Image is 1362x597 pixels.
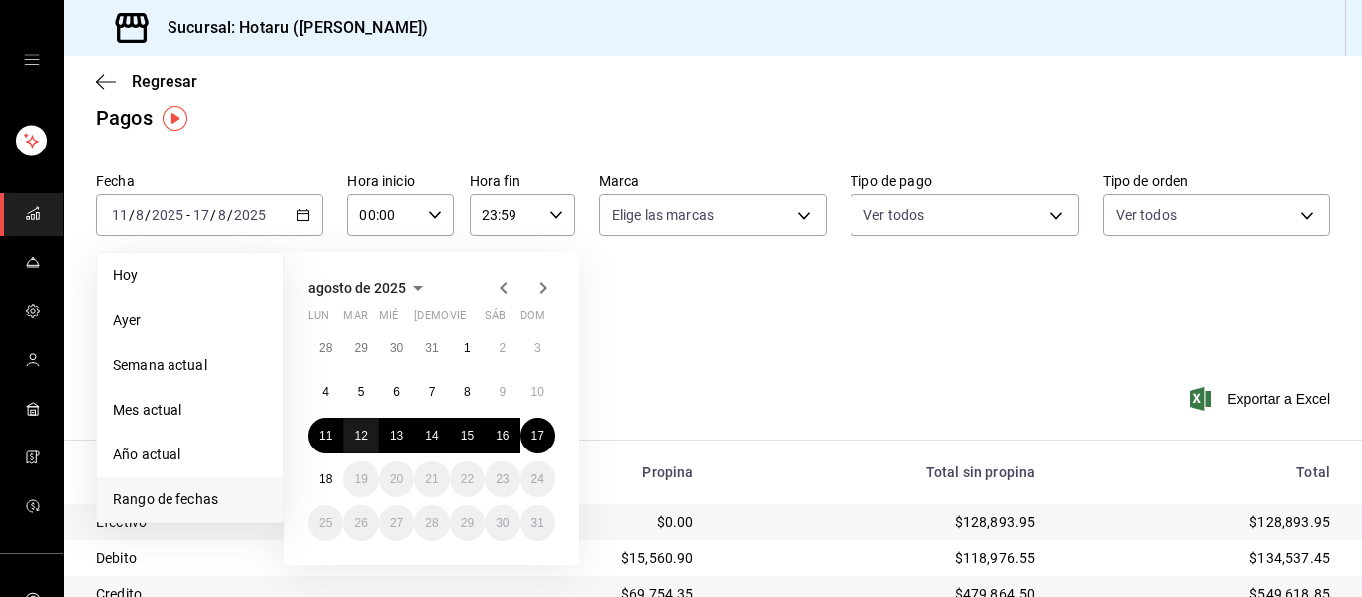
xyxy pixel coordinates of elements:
[470,174,575,188] label: Hora fin
[186,207,190,223] span: -
[450,505,485,541] button: 29 de agosto de 2025
[113,489,267,510] span: Rango de fechas
[534,341,541,355] abbr: 3 de agosto de 2025
[113,265,267,286] span: Hoy
[414,330,449,366] button: 31 de julio de 2025
[499,341,506,355] abbr: 2 de agosto de 2025
[354,429,367,443] abbr: 12 de agosto de 2025
[520,505,555,541] button: 31 de agosto de 2025
[354,472,367,486] abbr: 19 de agosto de 2025
[233,207,267,223] input: ----
[217,207,227,223] input: --
[358,385,365,399] abbr: 5 de agosto de 2025
[450,309,466,330] abbr: viernes
[151,207,184,223] input: ----
[612,205,714,225] span: Elige las marcas
[343,330,378,366] button: 29 de julio de 2025
[343,309,367,330] abbr: martes
[343,374,378,410] button: 5 de agosto de 2025
[1067,512,1330,532] div: $128,893.95
[425,341,438,355] abbr: 31 de julio de 2025
[414,461,449,497] button: 21 de agosto de 2025
[393,385,400,399] abbr: 6 de agosto de 2025
[354,341,367,355] abbr: 29 de julio de 2025
[343,505,378,541] button: 26 de agosto de 2025
[129,207,135,223] span: /
[308,374,343,410] button: 4 de agosto de 2025
[496,472,509,486] abbr: 23 de agosto de 2025
[485,374,519,410] button: 9 de agosto de 2025
[485,330,519,366] button: 2 de agosto de 2025
[450,330,485,366] button: 1 de agosto de 2025
[354,516,367,530] abbr: 26 de agosto de 2025
[322,385,329,399] abbr: 4 de agosto de 2025
[520,330,555,366] button: 3 de agosto de 2025
[1193,387,1330,411] button: Exportar a Excel
[379,374,414,410] button: 6 de agosto de 2025
[24,52,40,68] button: open drawer
[425,516,438,530] abbr: 28 de agosto de 2025
[192,207,210,223] input: --
[390,516,403,530] abbr: 27 de agosto de 2025
[319,429,332,443] abbr: 11 de agosto de 2025
[227,207,233,223] span: /
[390,472,403,486] abbr: 20 de agosto de 2025
[308,330,343,366] button: 28 de julio de 2025
[308,461,343,497] button: 18 de agosto de 2025
[379,461,414,497] button: 20 de agosto de 2025
[343,461,378,497] button: 19 de agosto de 2025
[464,385,471,399] abbr: 8 de agosto de 2025
[851,174,1078,188] label: Tipo de pago
[485,418,519,453] button: 16 de agosto de 2025
[113,400,267,421] span: Mes actual
[496,516,509,530] abbr: 30 de agosto de 2025
[163,106,187,131] img: Tooltip marker
[319,472,332,486] abbr: 18 de agosto de 2025
[308,505,343,541] button: 25 de agosto de 2025
[135,207,145,223] input: --
[308,309,329,330] abbr: lunes
[308,276,430,300] button: agosto de 2025
[485,309,506,330] abbr: sábado
[96,174,323,188] label: Fecha
[1116,205,1177,225] span: Ver todos
[450,461,485,497] button: 22 de agosto de 2025
[520,461,555,497] button: 24 de agosto de 2025
[461,472,474,486] abbr: 22 de agosto de 2025
[113,355,267,376] span: Semana actual
[464,341,471,355] abbr: 1 de agosto de 2025
[379,418,414,453] button: 13 de agosto de 2025
[343,418,378,453] button: 12 de agosto de 2025
[111,207,129,223] input: --
[531,472,544,486] abbr: 24 de agosto de 2025
[499,385,506,399] abbr: 9 de agosto de 2025
[145,207,151,223] span: /
[461,429,474,443] abbr: 15 de agosto de 2025
[1067,464,1330,480] div: Total
[725,464,1035,480] div: Total sin propina
[113,310,267,331] span: Ayer
[379,309,398,330] abbr: miércoles
[308,280,406,296] span: agosto de 2025
[414,374,449,410] button: 7 de agosto de 2025
[96,103,153,133] div: Pagos
[96,548,441,568] div: Debito
[1103,174,1330,188] label: Tipo de orden
[863,205,924,225] span: Ver todos
[390,341,403,355] abbr: 30 de julio de 2025
[520,374,555,410] button: 10 de agosto de 2025
[485,461,519,497] button: 23 de agosto de 2025
[347,174,453,188] label: Hora inicio
[599,174,827,188] label: Marca
[496,429,509,443] abbr: 16 de agosto de 2025
[210,207,216,223] span: /
[414,309,531,330] abbr: jueves
[485,505,519,541] button: 30 de agosto de 2025
[450,418,485,453] button: 15 de agosto de 2025
[520,418,555,453] button: 17 de agosto de 2025
[450,374,485,410] button: 8 de agosto de 2025
[96,72,197,91] button: Regresar
[414,418,449,453] button: 14 de agosto de 2025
